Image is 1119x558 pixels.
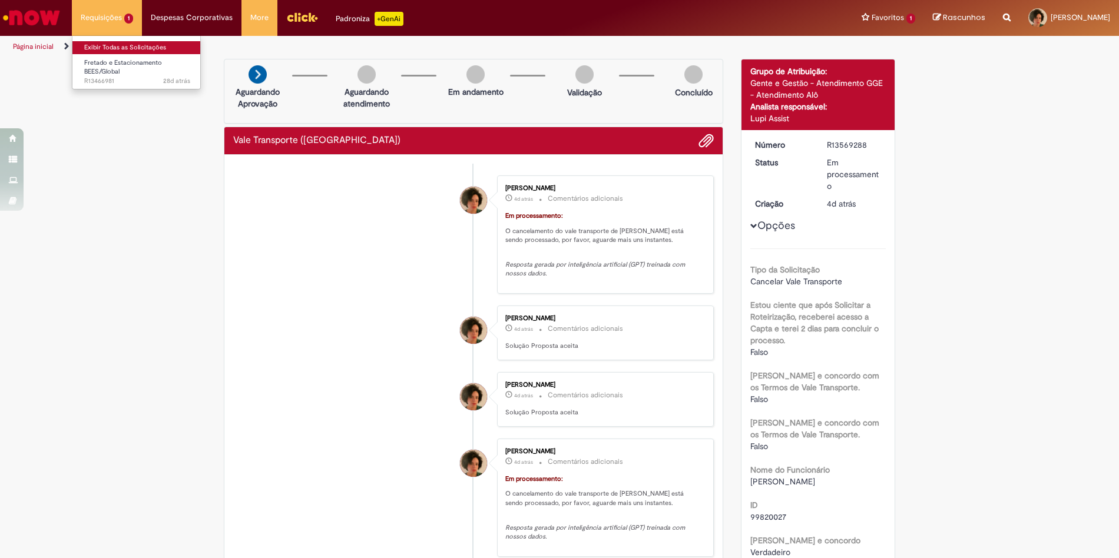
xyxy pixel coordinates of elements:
span: 99820027 [750,511,786,522]
small: Comentários adicionais [548,457,623,467]
span: Falso [750,394,768,404]
div: Lupi Assist [750,112,886,124]
span: 1 [124,14,133,24]
div: R13569288 [827,139,882,151]
span: 28d atrás [163,77,190,85]
a: Rascunhos [933,12,985,24]
a: Exibir Todas as Solicitações [72,41,202,54]
time: 26/09/2025 09:14:03 [514,195,533,202]
p: Aguardando Aprovação [229,86,286,109]
b: ID [750,500,758,510]
div: [PERSON_NAME] [505,315,701,322]
small: Comentários adicionais [548,324,623,334]
span: Rascunhos [943,12,985,23]
img: img-circle-grey.png [575,65,594,84]
span: Requisições [81,12,122,24]
b: Tipo da Solicitação [750,264,820,275]
p: Em andamento [448,86,504,98]
span: Favoritos [872,12,904,24]
p: Aguardando atendimento [338,86,395,109]
div: Padroniza [336,12,403,26]
div: Erika Cristina Alves Oliveira [460,187,487,214]
div: Analista responsável: [750,101,886,112]
em: Resposta gerada por inteligência artificial (GPT) treinada com nossos dados. [505,260,687,278]
span: Falso [750,441,768,451]
img: click_logo_yellow_360x200.png [286,8,318,26]
div: Erika Cristina Alves Oliveira [460,317,487,344]
div: 26/09/2025 09:13:18 [827,198,882,210]
div: [PERSON_NAME] [505,448,701,455]
b: Estou ciente que após Solicitar a Roteirização, receberei acesso a Capta e terei 2 dias para conc... [750,300,879,346]
span: 1 [906,14,915,24]
p: O cancelamento do vale transporte de [PERSON_NAME] está sendo processado, por favor, aguarde mais... [505,227,701,245]
dt: Número [746,139,819,151]
div: Gente e Gestão - Atendimento GGE - Atendimento Alô [750,77,886,101]
span: Fretado e Estacionamento BEES/Global [84,58,162,77]
h2: Vale Transporte (VT) Histórico de tíquete [233,135,400,146]
time: 26/09/2025 09:13:18 [827,198,856,209]
ul: Trilhas de página [9,36,737,58]
time: 26/09/2025 09:14:03 [514,459,533,466]
small: Comentários adicionais [548,390,623,400]
span: More [250,12,269,24]
img: arrow-next.png [249,65,267,84]
div: Grupo de Atribuição: [750,65,886,77]
div: [PERSON_NAME] [505,185,701,192]
em: Resposta gerada por inteligência artificial (GPT) treinada com nossos dados. [505,523,687,542]
b: [PERSON_NAME] e concordo com os Termos de Vale Transporte. [750,370,879,393]
span: [PERSON_NAME] [750,476,815,487]
p: Solução Proposta aceita [505,408,701,417]
time: 01/09/2025 10:16:31 [163,77,190,85]
p: Concluído [675,87,713,98]
font: Em processamento: [505,211,563,220]
div: [PERSON_NAME] [505,381,701,388]
span: Despesas Corporativas [151,12,233,24]
span: Falso [750,347,768,357]
span: 4d atrás [514,325,533,333]
small: Comentários adicionais [548,194,623,204]
img: ServiceNow [1,6,62,29]
span: [PERSON_NAME] [1051,12,1110,22]
img: img-circle-grey.png [684,65,703,84]
b: Nome do Funcionário [750,464,830,475]
ul: Requisições [72,35,201,89]
span: Cancelar Vale Transporte [750,276,842,287]
span: 4d atrás [827,198,856,209]
img: img-circle-grey.png [357,65,376,84]
div: Erika Cristina Alves Oliveira [460,450,487,477]
p: O cancelamento do vale transporte de [PERSON_NAME] está sendo processado, por favor, aguarde mais... [505,489,701,507]
p: +GenAi [375,12,403,26]
p: Validação [567,87,602,98]
font: Em processamento: [505,474,563,483]
img: img-circle-grey.png [466,65,485,84]
span: 4d atrás [514,392,533,399]
span: R13466981 [84,77,190,86]
span: 4d atrás [514,195,533,202]
dt: Status [746,157,819,168]
div: Erika Cristina Alves Oliveira [460,383,487,410]
div: Em processamento [827,157,882,192]
time: 26/09/2025 09:14:03 [514,325,533,333]
time: 26/09/2025 09:14:03 [514,392,533,399]
span: 4d atrás [514,459,533,466]
b: [PERSON_NAME] e concordo [750,535,860,546]
dt: Criação [746,198,819,210]
b: [PERSON_NAME] e concordo com os Termos de Vale Transporte. [750,417,879,440]
a: Página inicial [13,42,54,51]
a: Aberto R13466981 : Fretado e Estacionamento BEES/Global [72,57,202,82]
span: Verdadeiro [750,547,790,557]
p: Solução Proposta aceita [505,341,701,351]
button: Adicionar anexos [698,133,714,148]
